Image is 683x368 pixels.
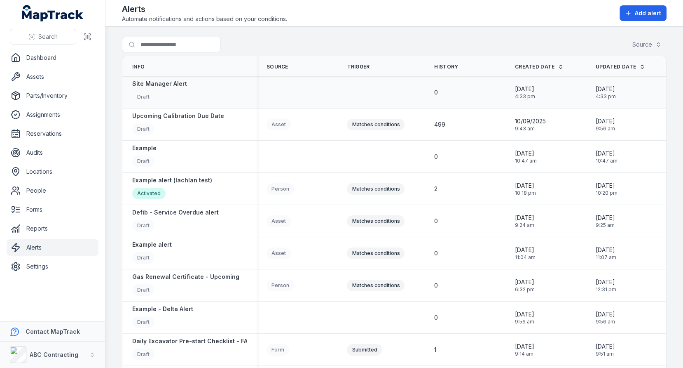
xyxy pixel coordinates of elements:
time: 05/09/2025, 10:20:01 pm [595,182,617,196]
a: Alerts [7,239,98,256]
div: Draft [132,123,154,135]
button: Search [10,29,76,45]
a: Forms [7,201,98,218]
span: [DATE] [595,85,615,93]
div: Activated [132,188,166,199]
span: 9:56 am [515,318,534,325]
button: Source [627,37,667,52]
a: Defib - Service Overdue alertDraft [132,208,219,234]
div: Draft [132,284,154,296]
span: [DATE] [515,149,537,158]
span: 9:51 am [595,351,615,357]
a: Example alertDraft [132,241,172,266]
span: 10/09/2025 [515,117,546,125]
time: 08/09/2025, 10:47:33 am [515,149,537,164]
div: Matches conditions [347,248,405,259]
a: Assignments [7,106,98,123]
span: 499 [434,120,445,129]
span: Updated Date [595,64,636,70]
span: Add alert [635,9,661,17]
a: Gas Renewal Certificate - UpcomingDraft [132,273,239,298]
div: Draft [132,156,154,167]
strong: ABC Contracting [30,351,78,358]
span: Automate notifications and actions based on your conditions. [122,15,287,23]
a: Example - Delta AlertDraft [132,305,193,330]
span: 1 [434,346,436,354]
time: 28/08/2025, 12:31:14 pm [595,278,616,293]
time: 05/09/2025, 10:18:43 pm [515,182,536,196]
span: [DATE] [595,214,615,222]
div: Matches conditions [347,280,405,291]
span: 0 [434,314,438,322]
span: 9:24 am [515,222,534,229]
div: Asset [267,119,291,130]
time: 04/09/2025, 9:24:51 am [515,214,534,229]
span: 9:25 am [595,222,615,229]
span: [DATE] [595,182,617,190]
a: Locations [7,163,98,180]
span: [DATE] [515,246,536,254]
span: 4:33 pm [515,93,535,100]
span: Search [38,33,58,41]
div: Asset [267,215,291,227]
div: Matches conditions [347,183,405,195]
span: [DATE] [595,117,615,125]
a: Assets [7,68,98,85]
span: 11:07 am [595,254,616,261]
div: Draft [132,91,154,103]
div: Draft [132,349,154,360]
div: Draft [132,252,154,264]
div: Draft [132,316,154,328]
a: MapTrack [22,5,84,21]
span: 9:14 am [515,351,534,357]
span: 12:31 pm [595,286,616,293]
time: 23/09/2025, 9:56:51 am [595,117,615,132]
strong: Daily Excavator Pre-start Checklist - FAIL or Risk Identified ALERT [132,337,323,345]
time: 18/09/2025, 4:33:51 pm [515,85,535,100]
strong: Example alert (lachlan test) [132,176,212,184]
a: Upcoming Calibration Due DateDraft [132,112,224,137]
span: 10:18 pm [515,190,536,196]
strong: Example - Delta Alert [132,305,193,313]
a: Created Date [515,64,564,70]
span: 0 [434,153,438,161]
a: People [7,182,98,199]
a: Parts/Inventory [7,87,98,104]
strong: Site Manager Alert [132,80,187,88]
span: [DATE] [515,310,534,318]
span: Info [132,64,145,70]
a: Updated Date [595,64,645,70]
span: Source [267,64,288,70]
a: Example alert (lachlan test)Activated [132,176,212,201]
strong: Defib - Service Overdue alert [132,208,219,217]
strong: Example alert [132,241,172,249]
span: [DATE] [515,342,534,351]
time: 10/09/2025, 9:43:02 am [515,117,546,132]
time: 02/09/2025, 11:07:36 am [595,246,616,261]
div: Matches conditions [347,215,405,227]
span: Created Date [515,64,555,70]
a: Audits [7,144,98,161]
h2: Alerts [122,3,287,15]
span: 0 [434,281,438,290]
time: 22/08/2025, 9:56:51 am [515,310,534,325]
time: 22/08/2025, 9:56:51 am [595,310,615,325]
span: 11:04 am [515,254,536,261]
button: Add alert [620,5,667,21]
span: 4:33 pm [595,93,615,100]
strong: Gas Renewal Certificate - Upcoming [132,273,239,281]
div: Person [267,183,294,195]
a: Daily Excavator Pre-start Checklist - FAIL or Risk Identified ALERTDraft [132,337,323,362]
a: Settings [7,258,98,275]
span: 10:47 am [595,158,617,164]
span: 0 [434,217,438,225]
span: 9:43 am [515,125,546,132]
strong: Upcoming Calibration Due Date [132,112,224,120]
a: Reports [7,220,98,237]
strong: Contact MapTrack [26,328,80,335]
span: [DATE] [515,214,534,222]
div: Matches conditions [347,119,405,130]
time: 04/09/2025, 9:25:50 am [595,214,615,229]
span: [DATE] [515,182,536,190]
span: [DATE] [515,85,535,93]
